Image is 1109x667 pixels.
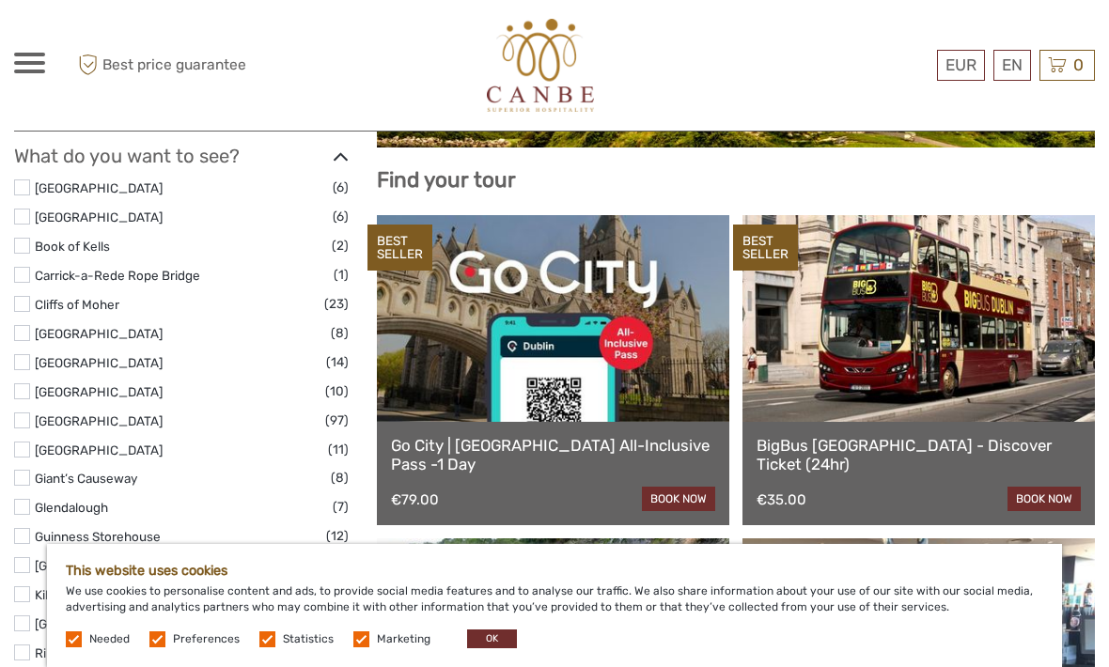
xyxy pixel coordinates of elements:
p: We're away right now. Please check back later! [26,33,212,48]
label: Preferences [173,631,240,647]
a: Carrick-a-Rede Rope Bridge [35,268,200,283]
div: EN [993,50,1031,81]
label: Statistics [283,631,334,647]
a: BigBus [GEOGRAPHIC_DATA] - Discover Ticket (24hr) [757,436,1081,474]
a: [GEOGRAPHIC_DATA] [35,616,163,631]
span: (14) [326,351,349,373]
div: We use cookies to personalise content and ads, to provide social media features and to analyse ou... [47,544,1062,667]
span: Best price guarantee [73,50,285,81]
span: (6) [333,177,349,198]
span: (11) [328,439,349,460]
span: (8) [331,322,349,344]
b: Find your tour [377,167,516,193]
a: Book of Kells [35,239,110,254]
a: [GEOGRAPHIC_DATA] [35,355,163,370]
span: (10) [325,380,349,402]
span: (2) [332,235,349,256]
span: (12) [326,525,349,547]
a: Giant’s Causeway [35,471,137,486]
h3: What do you want to see? [14,145,349,167]
a: Guinness Storehouse [35,529,161,544]
img: 602-0fc6e88d-d366-4c1d-ad88-b45bd91116e8_logo_big.jpg [487,19,593,112]
div: €79.00 [391,491,439,508]
a: [GEOGRAPHIC_DATA] [35,558,163,573]
span: (8) [331,467,349,489]
a: [GEOGRAPHIC_DATA] [35,442,163,458]
a: Glendalough [35,500,108,515]
button: OK [467,629,517,648]
label: Needed [89,631,130,647]
div: BEST SELLER [367,225,432,271]
a: Go City | [GEOGRAPHIC_DATA] All-Inclusive Pass -1 Day [391,436,715,474]
a: [GEOGRAPHIC_DATA] [35,413,163,428]
label: Marketing [377,631,430,647]
button: Open LiveChat chat widget [216,29,239,52]
a: Ring of Kerry [35,645,110,660]
a: book now [642,487,715,511]
span: 0 [1070,55,1086,74]
span: (23) [324,293,349,315]
a: Cliffs of Moher [35,297,119,312]
a: [GEOGRAPHIC_DATA] [35,384,163,399]
span: (1) [334,264,349,286]
a: [GEOGRAPHIC_DATA] [35,180,163,195]
a: book now [1007,487,1081,511]
span: EUR [945,55,976,74]
span: (7) [333,496,349,518]
h5: This website uses cookies [66,563,1043,579]
span: (97) [325,410,349,431]
a: [GEOGRAPHIC_DATA] [35,326,163,341]
span: (6) [333,206,349,227]
a: Kilkenny [35,587,84,602]
a: [GEOGRAPHIC_DATA] [35,209,163,225]
div: BEST SELLER [733,225,798,271]
div: €35.00 [757,491,806,508]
